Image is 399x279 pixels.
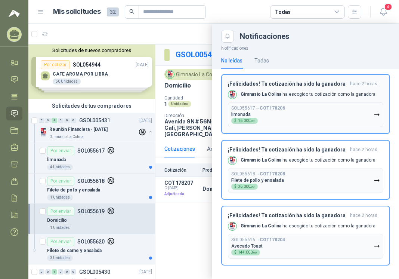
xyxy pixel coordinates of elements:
[253,251,257,254] span: ,00
[228,81,347,87] h3: ¡Felicidades! Tu cotización ha sido la ganadora
[350,81,377,87] span: hace 2 horas
[238,251,257,254] span: 144.000
[231,184,258,190] div: $
[212,43,399,52] p: Notificaciones
[384,3,392,10] span: 4
[254,56,269,65] div: Todas
[350,147,377,153] span: hace 2 horas
[231,112,251,117] p: limonada
[228,234,383,259] button: SOL055616→COT178204Avocado Toast$144.000,00
[228,168,383,193] button: SOL055618→COT178208Filete de pollo y ensalada$36.000,00
[221,30,234,43] button: Close
[241,91,375,98] p: ha escogido tu cotización como la ganadora
[53,6,101,17] h1: Mis solicitudes
[231,249,260,255] div: $
[129,9,134,14] span: search
[221,56,242,65] div: No leídas
[228,91,236,99] img: Company Logo
[221,206,390,266] button: ¡Felicidades! Tu cotización ha sido la ganadorahace 2 horas Company LogoGimnasio La Colina ha esc...
[9,9,20,18] img: Logo peakr
[241,157,375,163] p: ha escogido tu cotización como la ganadora
[241,157,281,163] b: Gimnasio La Colina
[231,105,285,111] p: SOL055617 →
[238,119,255,123] span: 16.000
[241,223,375,229] p: ha escogido tu cotización como la ganadora
[260,171,285,177] b: COT178208
[377,5,390,19] button: 4
[228,156,236,165] img: Company Logo
[240,33,390,40] div: Notificaciones
[275,8,291,16] div: Todas
[228,102,383,127] button: SOL055617→COT178206limonada$16.000,00
[250,119,255,123] span: ,00
[221,140,390,200] button: ¡Felicidades! Tu cotización ha sido la ganadorahace 2 horas Company LogoGimnasio La Colina ha esc...
[228,212,347,219] h3: ¡Felicidades! Tu cotización ha sido la ganadora
[231,171,285,177] p: SOL055618 →
[231,178,284,183] p: Filete de pollo y ensalada
[250,185,255,188] span: ,00
[228,222,236,230] img: Company Logo
[238,185,255,188] span: 36.000
[231,237,285,243] p: SOL055616 →
[350,212,377,219] span: hace 2 horas
[107,7,119,16] span: 32
[221,74,390,134] button: ¡Felicidades! Tu cotización ha sido la ganadorahace 2 horas Company LogoGimnasio La Colina ha esc...
[260,237,285,242] b: COT178204
[260,105,285,111] b: COT178206
[231,118,258,124] div: $
[231,243,263,249] p: Avocado Toast
[228,147,347,153] h3: ¡Felicidades! Tu cotización ha sido la ganadora
[241,223,281,229] b: Gimnasio La Colina
[241,92,281,97] b: Gimnasio La Colina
